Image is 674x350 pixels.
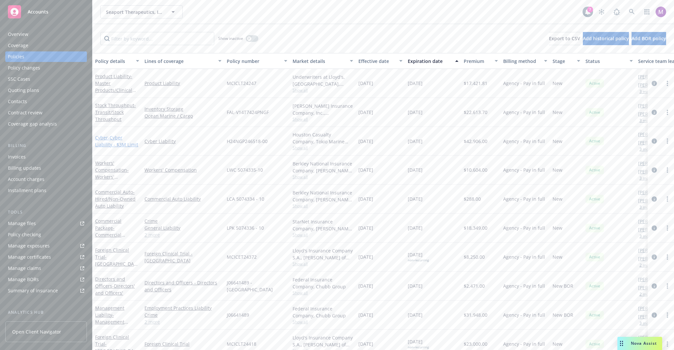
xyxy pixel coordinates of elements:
[5,309,87,316] div: Analytics hub
[650,195,658,203] a: circleInformation
[224,53,290,69] button: Policy number
[227,109,269,116] span: FAL-V14T7424PNGF
[8,218,36,229] div: Manage files
[553,109,562,116] span: New
[293,334,353,348] div: Lloyd's Insurance Company S.A., [PERSON_NAME] of London, Clinical Trials Insurance Services Limit...
[408,345,429,349] div: non-recurring
[408,251,429,262] span: [DATE]
[356,53,405,69] button: Effective date
[5,152,87,162] a: Invoices
[503,340,545,347] span: Agency - Pay in full
[503,311,545,318] span: Agency - Pay in full
[625,5,638,18] a: Search
[5,119,87,129] a: Coverage gap analysis
[95,102,136,122] a: Stock Throughput
[144,231,221,238] a: 2 more
[358,58,395,65] div: Effective date
[553,58,573,65] div: Stage
[503,253,545,260] span: Agency - Pay in full
[293,261,353,267] span: Show all
[144,195,221,202] a: Commercial Auto Liability
[95,305,124,332] a: Management Liability
[8,174,44,185] div: Account charges
[144,318,221,325] a: 2 more
[95,160,129,187] a: Workers' Compensation
[408,311,423,318] span: [DATE]
[639,321,653,325] button: 3 more
[8,274,39,285] div: Manage BORs
[95,189,136,209] a: Commercial Auto
[8,152,26,162] div: Invoices
[5,252,87,262] a: Manage certificates
[408,80,423,87] span: [DATE]
[95,247,137,281] a: Foreign Clinical Trial
[464,340,487,347] span: $23,000.00
[144,305,221,311] a: Employment Practices Liability
[5,241,87,251] a: Manage exposures
[8,163,41,173] div: Billing updates
[5,107,87,118] a: Contract review
[95,218,139,252] a: Commercial Package
[358,80,373,87] span: [DATE]
[588,283,601,289] span: Active
[464,58,491,65] div: Premium
[663,253,671,261] a: more
[650,282,658,290] a: circleInformation
[588,225,601,231] span: Active
[227,340,256,347] span: MCICLT24418
[227,80,256,87] span: MCICLT24247
[503,282,545,289] span: Agency - Pay in full
[663,137,671,145] a: more
[8,107,42,118] div: Contract review
[585,58,626,65] div: Status
[5,51,87,62] a: Policies
[503,195,545,202] span: Agency - Pay in full
[5,174,87,185] a: Account charges
[293,276,353,290] div: Federal Insurance Company, Chubb Group
[358,340,373,347] span: [DATE]
[588,312,601,318] span: Active
[464,195,481,202] span: $288.00
[95,102,136,122] span: - Transit/Stock Throughput
[5,163,87,173] a: Billing updates
[293,102,353,116] div: [PERSON_NAME] Insurance Company, Inc., [PERSON_NAME] Group, [PERSON_NAME] Cargo
[5,142,87,149] div: Billing
[144,138,221,145] a: Cyber Liability
[293,131,353,145] div: Houston Casualty Company, Tokio Marine HCC
[5,40,87,51] a: Coverage
[92,53,142,69] button: Policy details
[553,138,562,145] span: New
[95,73,136,107] span: - Master Products/Clinical Trials Liability - $10M Limit
[8,40,28,51] div: Coverage
[503,166,545,173] span: Agency - Pay in full
[464,282,485,289] span: $2,471.00
[553,340,562,347] span: New
[5,29,87,40] a: Overview
[587,7,593,13] div: 7
[144,166,221,173] a: Workers' Compensation
[464,253,485,260] span: $8,250.00
[218,36,243,41] span: Show inactive
[8,119,57,129] div: Coverage gap analysis
[639,205,653,209] button: 3 more
[588,80,601,86] span: Active
[144,340,221,347] a: Foreign Clinical Trial
[293,290,353,296] span: Show all
[663,79,671,87] a: more
[663,108,671,116] a: more
[553,195,562,202] span: New
[293,203,353,209] span: Show all
[503,80,545,87] span: Agency - Pay in full
[293,189,353,203] div: Berkley National Insurance Company, [PERSON_NAME] Corporation
[95,73,132,107] a: Product Liability
[5,96,87,107] a: Contacts
[663,340,671,348] a: more
[503,138,545,145] span: Agency - Pay in full
[293,160,353,174] div: Berkley National Insurance Company, [PERSON_NAME] Corporation
[227,58,280,65] div: Policy number
[5,185,87,196] a: Installment plans
[639,90,653,94] button: 3 more
[95,276,135,296] a: Directors and Officers
[144,224,221,231] a: General Liability
[631,340,657,346] span: Nova Assist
